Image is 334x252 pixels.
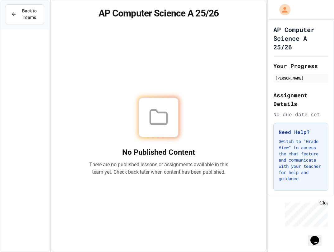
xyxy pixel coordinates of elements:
span: Back to Teams [20,8,39,21]
div: Chat with us now!Close [2,2,43,39]
div: No due date set [273,111,328,118]
iframe: chat widget [282,200,328,227]
button: Back to Teams [6,4,44,24]
h3: Need Help? [279,128,323,136]
h2: No Published Content [89,147,228,157]
h2: Your Progress [273,62,328,70]
div: My Account [273,2,292,17]
h2: Assignment Details [273,91,328,108]
h1: AP Computer Science A 25/26 [273,25,328,51]
h1: AP Computer Science A 25/26 [59,8,259,19]
p: There are no published lessons or assignments available in this team yet. Check back later when c... [89,161,228,176]
iframe: chat widget [308,227,328,246]
p: Switch to "Grade View" to access the chat feature and communicate with your teacher for help and ... [279,138,323,182]
div: [PERSON_NAME] [275,75,327,81]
